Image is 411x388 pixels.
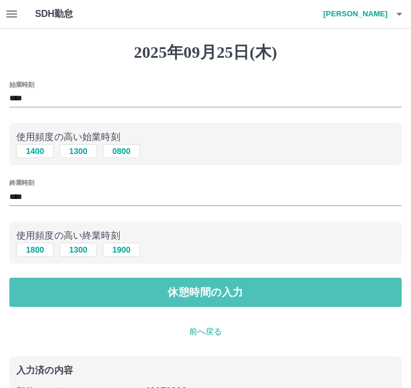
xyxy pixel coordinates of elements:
[60,144,97,158] button: 1300
[16,130,395,144] p: 使用頻度の高い始業時刻
[16,243,54,257] button: 1800
[9,278,402,307] button: 休憩時間の入力
[103,243,140,257] button: 1900
[60,243,97,257] button: 1300
[16,229,395,243] p: 使用頻度の高い終業時刻
[9,43,402,62] h1: 2025年09月25日(木)
[9,326,402,338] p: 前へ戻る
[16,144,54,158] button: 1400
[103,144,140,158] button: 0800
[9,80,34,89] label: 始業時刻
[16,366,395,375] p: 入力済の内容
[9,179,34,187] label: 終業時刻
